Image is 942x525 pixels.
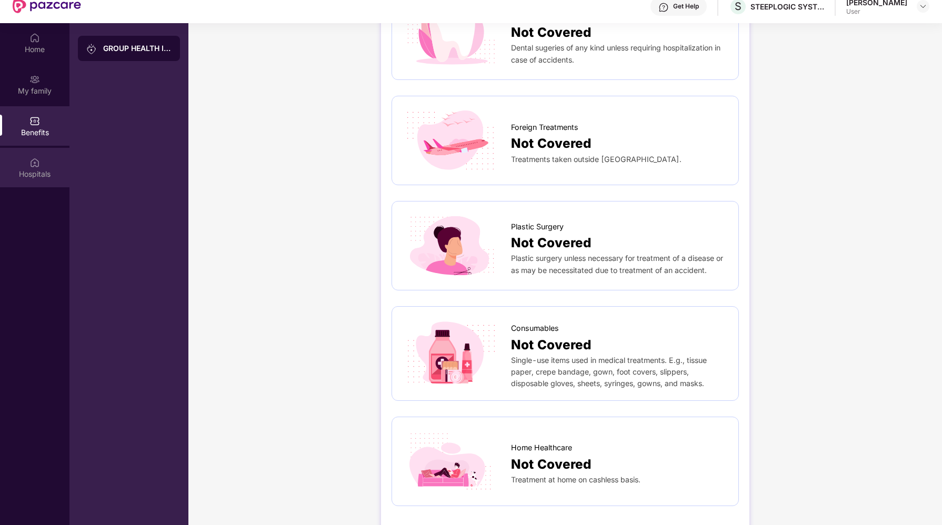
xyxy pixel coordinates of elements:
[29,74,40,84] img: svg+xml;base64,PHN2ZyB3aWR0aD0iMjAiIGhlaWdodD0iMjAiIHZpZXdCb3g9IjAgMCAyMCAyMCIgZmlsbD0ibm9uZSIgeG...
[103,43,172,54] div: GROUP HEALTH INSURANCE
[673,2,699,11] div: Get Help
[511,442,572,453] span: Home Healthcare
[403,212,499,279] img: icon
[511,254,723,274] span: Plastic surgery unless necessary for treatment of a disease or as may be necessitated due to trea...
[750,2,824,12] div: STEEPLOGIC SYSTEMS PRIVATE LIMITED
[403,428,499,495] img: icon
[511,475,640,484] span: Treatment at home on cashless basis.
[511,335,591,355] span: Not Covered
[29,115,40,126] img: svg+xml;base64,PHN2ZyBpZD0iQmVuZWZpdHMiIHhtbG5zPSJodHRwOi8vd3d3LnczLm9yZy8yMDAwL3N2ZyIgd2lkdGg9Ij...
[511,22,591,42] span: Not Covered
[846,7,907,16] div: User
[86,44,97,54] img: svg+xml;base64,PHN2ZyB3aWR0aD0iMjAiIGhlaWdodD0iMjAiIHZpZXdCb3g9IjAgMCAyMCAyMCIgZmlsbD0ibm9uZSIgeG...
[403,2,499,69] img: icon
[29,157,40,167] img: svg+xml;base64,PHN2ZyBpZD0iSG9zcGl0YWxzIiB4bWxucz0iaHR0cDovL3d3dy53My5vcmcvMjAwMC9zdmciIHdpZHRoPS...
[511,356,707,388] span: Single-use items used in medical treatments. E.g., tissue paper, crepe bandage, gown, foot covers...
[403,320,499,387] img: icon
[919,2,927,11] img: svg+xml;base64,PHN2ZyBpZD0iRHJvcGRvd24tMzJ4MzIiIHhtbG5zPSJodHRwOi8vd3d3LnczLm9yZy8yMDAwL3N2ZyIgd2...
[511,221,564,233] span: Plastic Surgery
[658,2,669,13] img: svg+xml;base64,PHN2ZyBpZD0iSGVscC0zMngzMiIgeG1sbnM9Imh0dHA6Ly93d3cudzMub3JnLzIwMDAvc3ZnIiB3aWR0aD...
[29,32,40,43] img: svg+xml;base64,PHN2ZyBpZD0iSG9tZSIgeG1sbnM9Imh0dHA6Ly93d3cudzMub3JnLzIwMDAvc3ZnIiB3aWR0aD0iMjAiIG...
[403,107,499,174] img: icon
[511,133,591,153] span: Not Covered
[511,122,578,133] span: Foreign Treatments
[511,454,591,474] span: Not Covered
[511,322,559,334] span: Consumables
[511,43,720,64] span: Dental sugeries of any kind unless requiring hospitalization in case of accidents.
[511,155,682,164] span: Treatments taken outside [GEOGRAPHIC_DATA].
[511,233,591,253] span: Not Covered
